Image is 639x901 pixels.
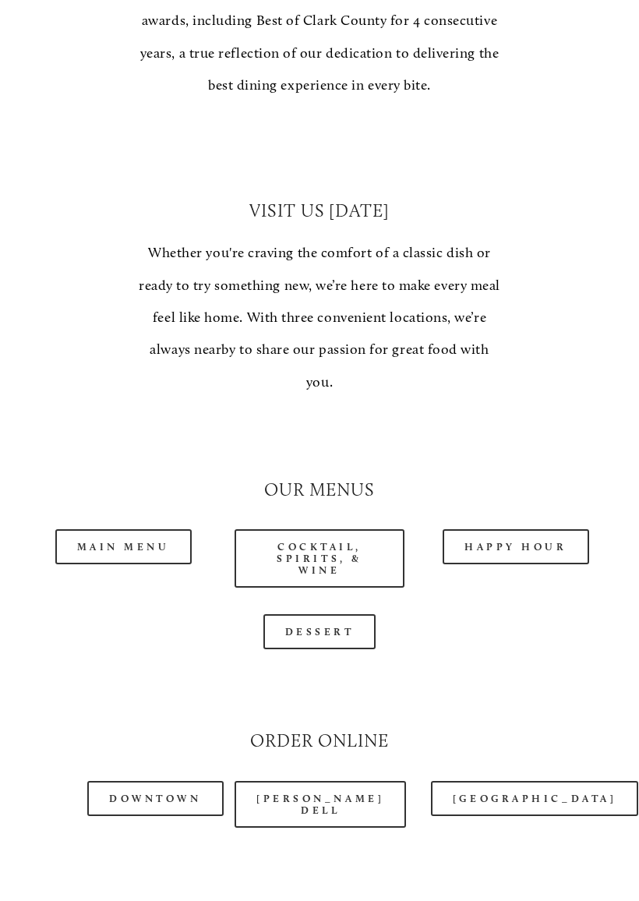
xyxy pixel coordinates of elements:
[263,614,376,649] a: Dessert
[38,478,601,503] h2: Our Menus
[55,529,192,564] a: Main Menu
[136,237,503,398] p: Whether you're craving the comfort of a classic dish or ready to try something new, we’re here to...
[235,529,404,588] a: Cocktail, Spirits, & Wine
[443,529,589,564] a: Happy Hour
[136,199,503,224] h2: Visit Us [DATE]
[235,781,406,828] a: [PERSON_NAME] Dell
[87,781,223,816] a: Downtown
[431,781,638,816] a: [GEOGRAPHIC_DATA]
[38,729,601,754] h2: Order Online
